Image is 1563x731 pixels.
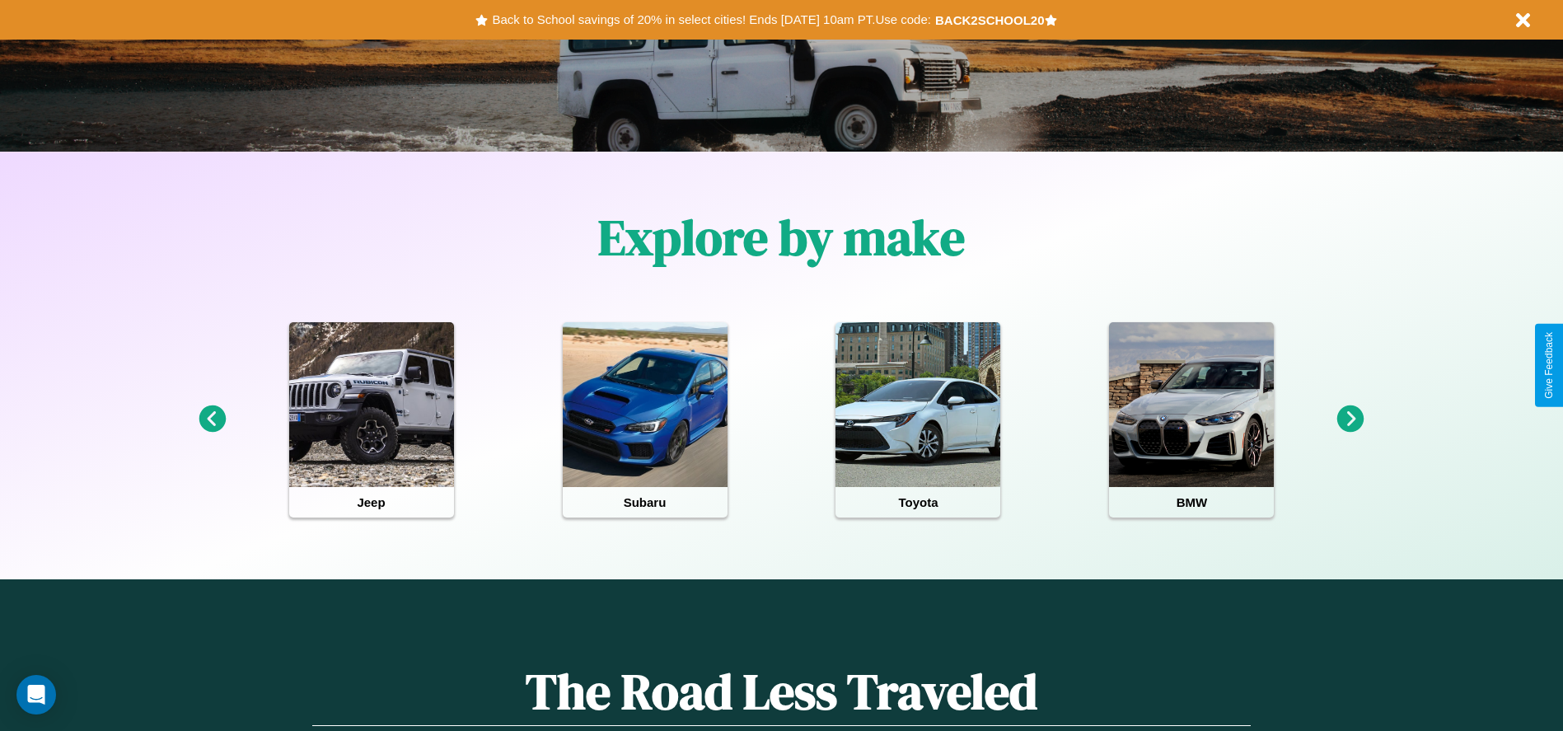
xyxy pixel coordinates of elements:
button: Back to School savings of 20% in select cities! Ends [DATE] 10am PT.Use code: [488,8,934,31]
div: Open Intercom Messenger [16,675,56,715]
h1: Explore by make [598,204,965,271]
h4: Jeep [289,487,454,518]
h4: Toyota [835,487,1000,518]
h4: Subaru [563,487,728,518]
h4: BMW [1109,487,1274,518]
h1: The Road Less Traveled [312,658,1250,726]
div: Give Feedback [1543,332,1555,399]
b: BACK2SCHOOL20 [935,13,1045,27]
